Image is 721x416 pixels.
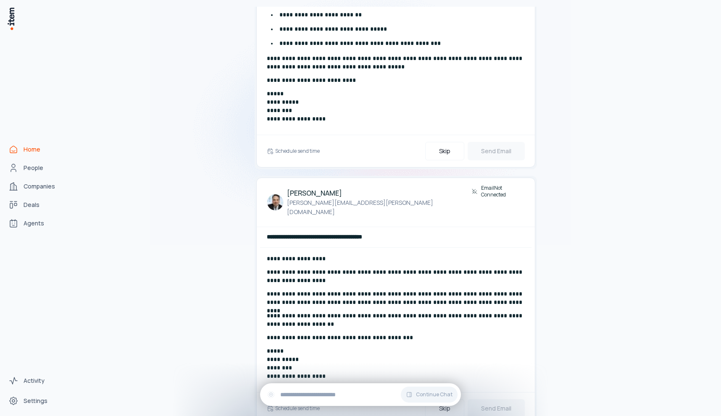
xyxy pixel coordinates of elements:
[260,383,461,406] div: Continue Chat
[267,194,284,211] img: Aaron Nilsson
[5,372,69,389] a: Activity
[24,201,39,209] span: Deals
[5,392,69,409] a: Settings
[24,397,47,405] span: Settings
[275,405,320,412] h6: Schedule send time
[425,142,464,160] button: Skip
[7,7,15,31] img: Item Brain Logo
[24,377,45,385] span: Activity
[5,196,69,213] a: Deals
[401,387,458,403] button: Continue Chat
[24,182,55,191] span: Companies
[24,145,40,154] span: Home
[275,147,320,154] h6: Schedule send time
[5,178,69,195] a: Companies
[5,141,69,158] a: Home
[287,188,468,198] h4: [PERSON_NAME]
[24,219,44,228] span: Agents
[5,215,69,232] a: Agents
[416,391,453,398] span: Continue Chat
[287,198,468,217] p: [PERSON_NAME][EMAIL_ADDRESS][PERSON_NAME][DOMAIN_NAME]
[481,185,525,198] span: Email Not Connected
[24,164,43,172] span: People
[5,160,69,176] a: People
